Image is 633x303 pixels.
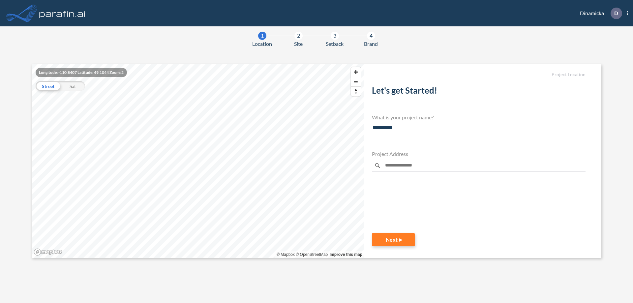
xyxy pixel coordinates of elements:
button: Zoom out [351,77,361,86]
div: 1 [258,32,266,40]
img: logo [38,7,87,20]
h4: Project Address [372,151,586,157]
canvas: Map [32,64,364,258]
a: OpenStreetMap [296,252,328,257]
h2: Let's get Started! [372,85,586,98]
span: Brand [364,40,378,48]
h4: What is your project name? [372,114,586,120]
span: Setback [326,40,344,48]
a: Improve this map [330,252,362,257]
h5: Project Location [372,72,586,77]
button: Next [372,233,415,246]
div: 2 [294,32,303,40]
div: Dinamicka [570,8,628,19]
div: 3 [331,32,339,40]
div: Street [36,81,60,91]
button: Reset bearing to north [351,86,361,96]
span: Site [294,40,303,48]
span: Location [252,40,272,48]
div: 4 [367,32,375,40]
input: Enter a location [372,160,586,171]
span: Reset bearing to north [351,87,361,96]
a: Mapbox homepage [34,248,63,256]
p: D [614,10,618,16]
div: Sat [60,81,85,91]
button: Zoom in [351,67,361,77]
div: Longitude: -110.8407 Latitude: 49.1044 Zoom: 2 [36,68,127,77]
a: Mapbox [277,252,295,257]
